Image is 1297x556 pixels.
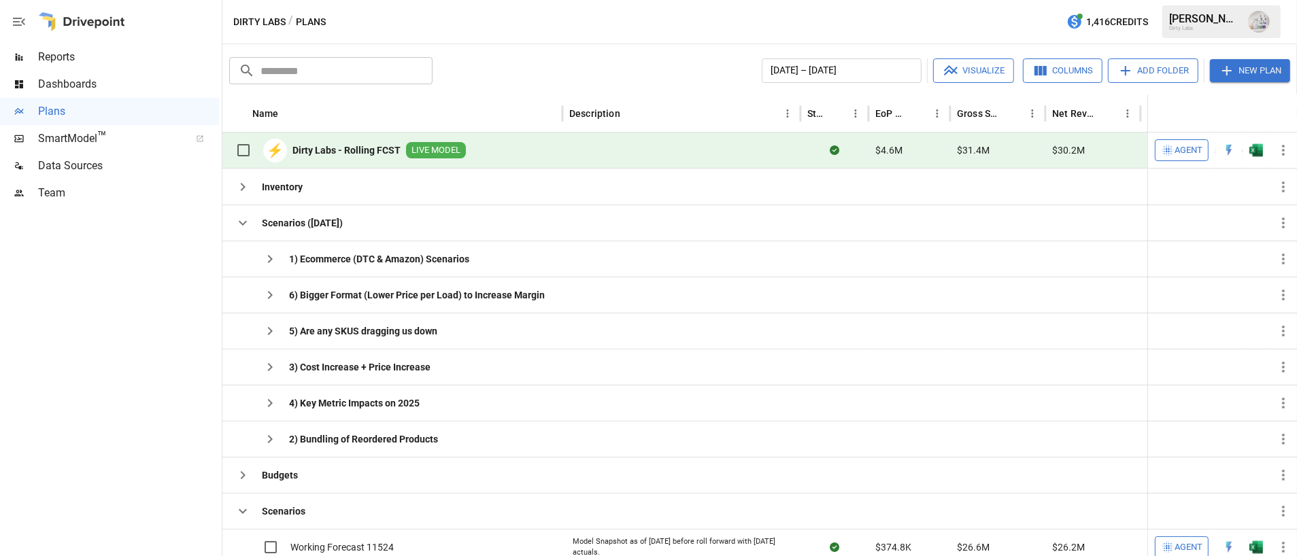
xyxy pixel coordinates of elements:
[406,144,466,157] span: LIVE MODEL
[1023,58,1102,83] button: Columns
[875,143,903,157] span: $4.6M
[762,58,922,83] button: [DATE] – [DATE]
[1086,14,1148,31] span: 1,416 Credits
[1278,104,1297,123] button: Sort
[1175,540,1202,555] span: Agent
[933,58,1014,83] button: Visualize
[1249,540,1263,554] img: g5qfjXmAAAAABJRU5ErkJggg==
[1222,540,1236,554] img: quick-edit-flash.b8aec18c.svg
[262,468,298,482] b: Budgets
[957,143,990,157] span: $31.4M
[1248,11,1270,33] img: Emmanuelle Johnson
[1004,104,1023,123] button: Sort
[1155,139,1209,161] button: Agent
[38,158,219,174] span: Data Sources
[1222,143,1236,157] div: Open in Quick Edit
[807,108,826,119] div: Status
[1052,143,1085,157] span: $30.2M
[38,76,219,92] span: Dashboards
[1118,104,1137,123] button: Net Revenue column menu
[1249,143,1263,157] img: g5qfjXmAAAAABJRU5ErkJggg==
[1249,540,1263,554] div: Open in Excel
[1108,58,1198,83] button: Add Folder
[233,14,286,31] button: Dirty Labs
[289,360,431,374] b: 3) Cost Increase + Price Increase
[252,108,279,119] div: Name
[909,104,928,123] button: Sort
[1169,25,1240,31] div: Dirty Labs
[957,108,1003,119] div: Gross Sales
[38,49,219,65] span: Reports
[1175,143,1202,158] span: Agent
[262,216,343,230] b: Scenarios ([DATE])
[875,108,907,119] div: EoP Cash
[1222,540,1236,554] div: Open in Quick Edit
[957,540,990,554] span: $26.6M
[38,185,219,201] span: Team
[262,504,305,518] b: Scenarios
[290,540,394,554] span: Working Forecast 11524
[1240,3,1278,41] button: Emmanuelle Johnson
[280,104,299,123] button: Sort
[97,128,107,145] span: ™
[289,324,437,338] b: 5) Are any SKUS dragging us down
[1249,143,1263,157] div: Open in Excel
[38,131,181,147] span: SmartModel
[262,180,303,194] b: Inventory
[569,108,620,119] div: Description
[1210,59,1290,82] button: New Plan
[292,143,401,157] b: Dirty Labs - Rolling FCST
[830,143,839,157] div: Sync complete
[289,288,545,302] b: 6) Bigger Format (Lower Price per Load) to Increase Margin
[1052,108,1098,119] div: Net Revenue
[1023,104,1042,123] button: Gross Sales column menu
[827,104,846,123] button: Sort
[289,396,420,410] b: 4) Key Metric Impacts on 2025
[846,104,865,123] button: Status column menu
[1099,104,1118,123] button: Sort
[928,104,947,123] button: EoP Cash column menu
[1052,540,1085,554] span: $26.2M
[1061,10,1153,35] button: 1,416Credits
[289,432,438,446] b: 2) Bundling of Reordered Products
[1169,12,1240,25] div: [PERSON_NAME]
[622,104,641,123] button: Sort
[778,104,797,123] button: Description column menu
[830,540,839,554] div: Sync complete
[288,14,293,31] div: /
[263,139,287,162] div: ⚡
[1222,143,1236,157] img: quick-edit-flash.b8aec18c.svg
[875,540,911,554] span: $374.8K
[289,252,469,266] b: 1) Ecommerce (DTC & Amazon) Scenarios
[38,103,219,120] span: Plans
